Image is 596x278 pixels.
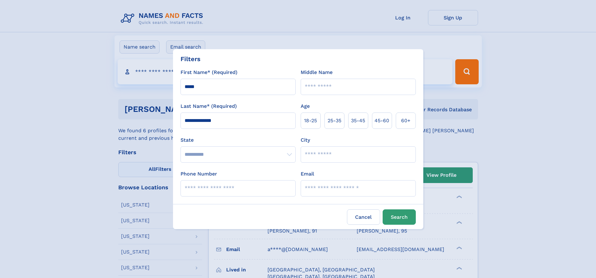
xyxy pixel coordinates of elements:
button: Search [383,209,416,225]
label: State [181,136,296,144]
span: 45‑60 [374,117,389,124]
span: 35‑45 [351,117,365,124]
label: Email [301,170,314,178]
label: Last Name* (Required) [181,102,237,110]
div: Filters [181,54,201,64]
span: 18‑25 [304,117,317,124]
label: Age [301,102,310,110]
label: Middle Name [301,69,333,76]
span: 60+ [401,117,410,124]
label: Cancel [347,209,380,225]
label: First Name* (Required) [181,69,237,76]
span: 25‑35 [328,117,341,124]
label: City [301,136,310,144]
label: Phone Number [181,170,217,178]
